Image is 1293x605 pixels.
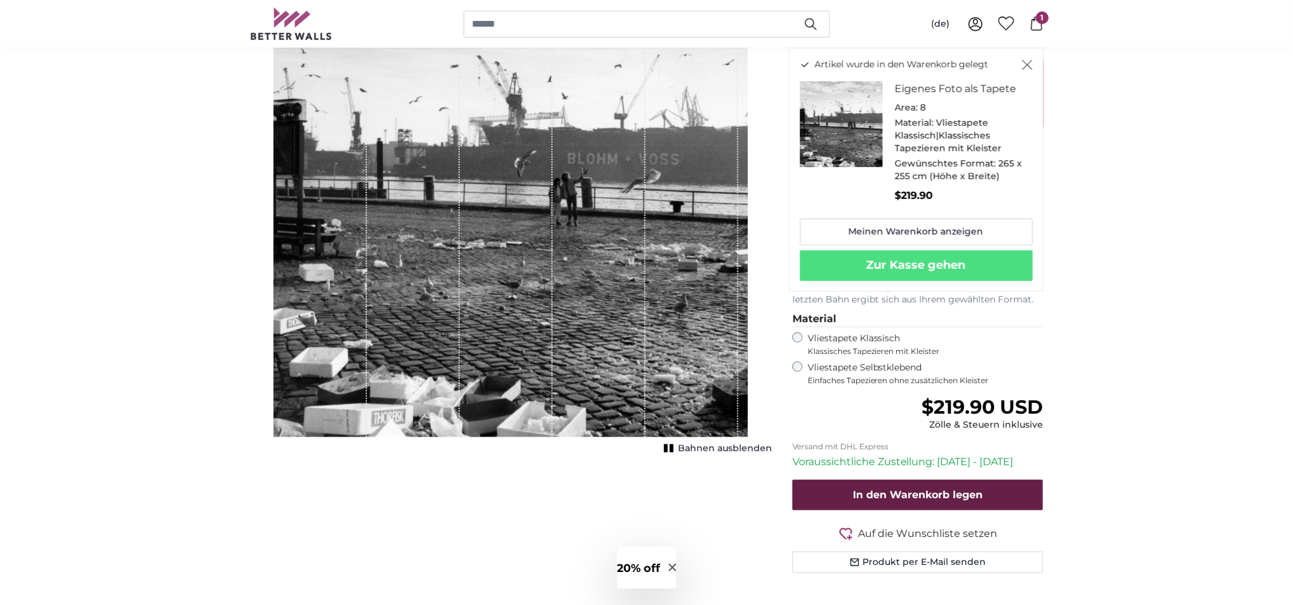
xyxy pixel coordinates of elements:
img: personalised-photo [800,81,883,167]
span: Bahnen ausblenden [678,442,772,455]
p: Die Bahnbreite beträgt 50 cm. Die bedruckte Breite der letzten Bahn ergibt sich aus Ihrem gewählt... [792,281,1044,306]
span: Artikel wurde in den Warenkorb gelegt [815,58,989,71]
label: Vliestapete Selbstklebend [808,362,1044,386]
button: Schließen [1022,58,1033,71]
img: Betterwalls [250,8,333,40]
p: $219.90 [895,188,1023,203]
span: 8 [921,102,927,113]
div: Zölle & Steuern inklusive [922,419,1043,432]
span: Einfaches Tapezieren ohne zusätzlichen Kleister [808,376,1044,386]
span: In den Warenkorb legen [853,489,983,501]
label: Vliestapete Klassisch [808,332,1033,357]
a: Meinen Warenkorb anzeigen [800,219,1033,245]
p: Voraussichtliche Zustellung: [DATE] - [DATE] [792,454,1044,470]
button: Auf die Wunschliste setzen [792,526,1044,541]
span: Auf die Wunschliste setzen [859,526,998,541]
button: Bahnen ausblenden [660,440,772,458]
button: Produkt per E-Mail senden [792,552,1044,573]
h3: Eigenes Foto als Tapete [895,81,1023,97]
p: Versand mit DHL Express [792,442,1044,452]
span: Material: [895,117,934,128]
span: Gewünschtes Format: [895,158,997,169]
span: Vliestapete Klassisch|Klassisches Tapezieren mit Kleister [895,117,1002,154]
button: (de) [922,13,960,36]
span: 265 x 255 cm (Höhe x Breite) [895,158,1023,182]
div: Artikel wurde in den Warenkorb gelegt [789,48,1044,292]
button: Zur Kasse gehen [800,250,1033,281]
span: 1 [1036,11,1049,24]
span: Klassisches Tapezieren mit Kleister [808,346,1033,357]
span: Area: [895,102,918,113]
span: $219.90 USD [922,395,1043,419]
button: In den Warenkorb legen [792,480,1044,510]
legend: Material [792,311,1044,327]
